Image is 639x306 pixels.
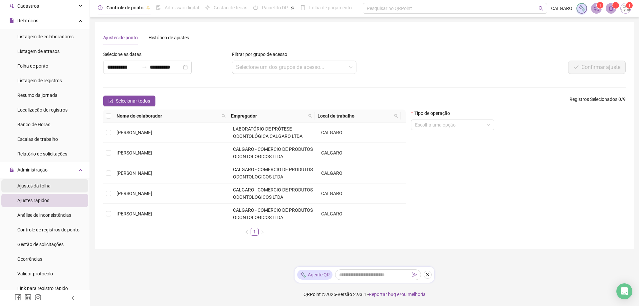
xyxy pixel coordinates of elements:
span: Validar protocolo [17,271,53,276]
footer: QRPoint © 2025 - 2.93.1 - [90,283,639,306]
span: send [412,272,417,277]
span: Controle de registros de ponto [17,227,80,232]
span: linkedin [25,294,31,301]
span: Local de trabalho [318,112,391,120]
span: facebook [15,294,21,301]
span: search [308,114,312,118]
span: CALGARO - COMERCIO DE PRODUTOS ODONTOLOGICOS LTDA [233,207,313,220]
span: search [394,114,398,118]
span: Ocorrências [17,256,42,262]
sup: 1 [612,2,619,9]
span: Relatório de solicitações [17,151,67,156]
div: Ajustes de ponto [103,34,138,41]
span: to [142,65,147,70]
span: 1 [599,3,601,8]
span: Nome do colaborador [116,112,219,120]
span: book [301,5,305,10]
li: Próxima página [259,228,267,236]
span: Folha de pagamento [309,5,352,10]
span: LABORATÓRIO DE PRÓTESE ODONTOLÓGICA CALGARO LTDA [233,126,303,139]
span: Cadastros [17,3,39,9]
li: 1 [251,228,259,236]
span: [PERSON_NAME] [116,150,152,155]
button: right [259,228,267,236]
div: Agente QR [297,270,332,280]
a: 1 [251,228,258,235]
span: : 0 / 9 [569,96,626,106]
button: Selecionar todos [103,96,155,106]
sup: 1 [597,2,603,9]
span: Banco de Horas [17,122,50,127]
span: close [425,272,430,277]
span: notification [593,5,599,11]
label: Filtrar por grupo de acesso [232,51,292,58]
span: Reportar bug e/ou melhoria [369,292,426,297]
span: sun [205,5,210,10]
span: pushpin [146,6,150,10]
li: Página anterior [243,228,251,236]
span: user-add [9,4,14,8]
span: 1 [628,3,631,8]
span: search [220,111,227,121]
span: clock-circle [98,5,103,10]
label: Selecione as datas [103,51,146,58]
span: Listagem de registros [17,78,62,83]
span: Relatórios [17,18,38,23]
span: CALGARO [321,191,342,196]
span: Listagem de atrasos [17,49,60,54]
sup: Atualize o seu contato no menu Meus Dados [626,2,633,9]
span: Ajustes da folha [17,183,51,188]
span: file-done [156,5,161,10]
span: search [222,114,226,118]
span: search [538,6,543,11]
button: Confirmar ajuste [568,61,626,74]
span: right [261,230,265,234]
span: CALGARO [321,150,342,155]
span: instagram [35,294,41,301]
span: CALGARO [551,5,572,12]
span: Link para registro rápido [17,286,68,291]
span: Resumo da jornada [17,93,58,98]
span: search [307,111,314,121]
span: CALGARO [321,130,342,135]
span: CALGARO [321,170,342,176]
span: Análise de inconsistências [17,212,71,218]
span: Listagem de colaboradores [17,34,74,39]
span: Administração [17,167,48,172]
img: sparkle-icon.fc2bf0ac1784a2077858766a79e2daf3.svg [578,5,585,12]
span: pushpin [291,6,295,10]
span: Folha de ponto [17,63,48,69]
span: [PERSON_NAME] [116,191,152,196]
span: dashboard [253,5,258,10]
span: Selecionar todos [116,97,150,105]
span: [PERSON_NAME] [116,130,152,135]
span: search [393,111,399,121]
span: Versão [337,292,352,297]
div: Histórico de ajustes [148,34,189,41]
button: left [243,228,251,236]
span: bell [608,5,614,11]
span: Painel do DP [262,5,288,10]
span: check-square [108,99,113,103]
span: CALGARO - COMERCIO DE PRODUTOS ODONTOLOGICOS LTDA [233,167,313,179]
img: sparkle-icon.fc2bf0ac1784a2077858766a79e2daf3.svg [300,271,307,278]
span: left [245,230,249,234]
span: [PERSON_NAME] [116,170,152,176]
img: 74053 [621,3,631,13]
span: file [9,18,14,23]
span: CALGARO [321,211,342,216]
span: Registros Selecionados [569,97,617,102]
span: CALGARO - COMERCIO DE PRODUTOS ODONTOLOGICOS LTDA [233,147,313,159]
span: [PERSON_NAME] [116,211,152,216]
span: Controle de ponto [106,5,143,10]
label: Tipo de operação [411,110,454,117]
span: Admissão digital [165,5,199,10]
div: Open Intercom Messenger [616,283,632,299]
span: Localização de registros [17,107,68,113]
span: left [71,296,75,300]
span: Gestão de férias [214,5,247,10]
span: CALGARO - COMERCIO DE PRODUTOS ODONTOLOGICOS LTDA [233,187,313,200]
span: Escalas de trabalho [17,137,58,142]
span: 1 [615,3,617,8]
span: lock [9,167,14,172]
